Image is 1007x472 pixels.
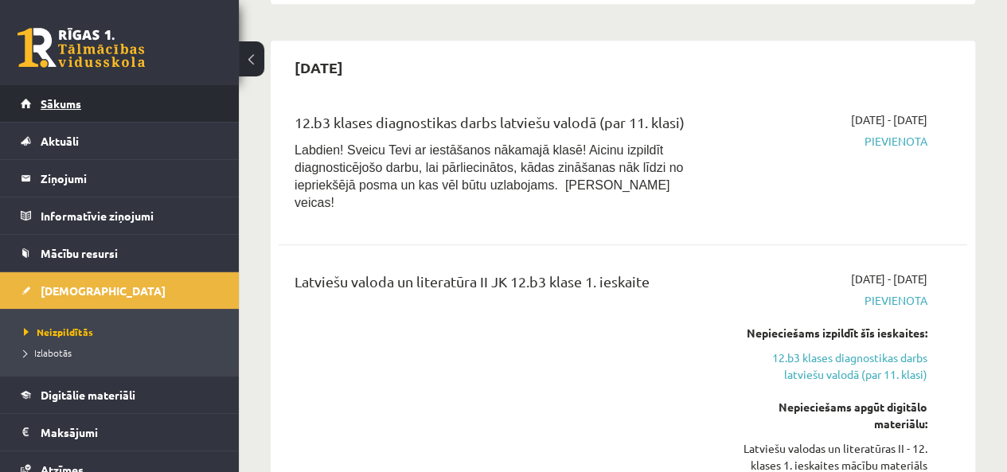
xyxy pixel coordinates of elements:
[41,388,135,402] span: Digitālie materiāli
[41,134,79,148] span: Aktuāli
[21,123,219,159] a: Aktuāli
[732,399,927,432] div: Nepieciešams apgūt digitālo materiālu:
[21,197,219,234] a: Informatīvie ziņojumi
[41,197,219,234] legend: Informatīvie ziņojumi
[24,325,223,339] a: Neizpildītās
[24,345,223,360] a: Izlabotās
[21,376,219,413] a: Digitālie materiāli
[41,414,219,451] legend: Maksājumi
[41,283,166,298] span: [DEMOGRAPHIC_DATA]
[732,349,927,383] a: 12.b3 klases diagnostikas darbs latviešu valodā (par 11. klasi)
[295,271,708,300] div: Latviešu valoda un literatūra II JK 12.b3 klase 1. ieskaite
[279,49,359,86] h2: [DATE]
[851,271,927,287] span: [DATE] - [DATE]
[41,246,118,260] span: Mācību resursi
[851,111,927,128] span: [DATE] - [DATE]
[21,414,219,451] a: Maksājumi
[732,133,927,150] span: Pievienota
[21,272,219,309] a: [DEMOGRAPHIC_DATA]
[41,160,219,197] legend: Ziņojumi
[21,235,219,271] a: Mācību resursi
[18,28,145,68] a: Rīgas 1. Tālmācības vidusskola
[732,292,927,309] span: Pievienota
[21,85,219,122] a: Sākums
[21,160,219,197] a: Ziņojumi
[24,326,93,338] span: Neizpildītās
[41,96,81,111] span: Sākums
[295,143,683,209] span: Labdien! Sveicu Tevi ar iestāšanos nākamajā klasē! Aicinu izpildīt diagnosticējošo darbu, lai pār...
[732,325,927,341] div: Nepieciešams izpildīt šīs ieskaites:
[295,111,708,141] div: 12.b3 klases diagnostikas darbs latviešu valodā (par 11. klasi)
[24,346,72,359] span: Izlabotās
